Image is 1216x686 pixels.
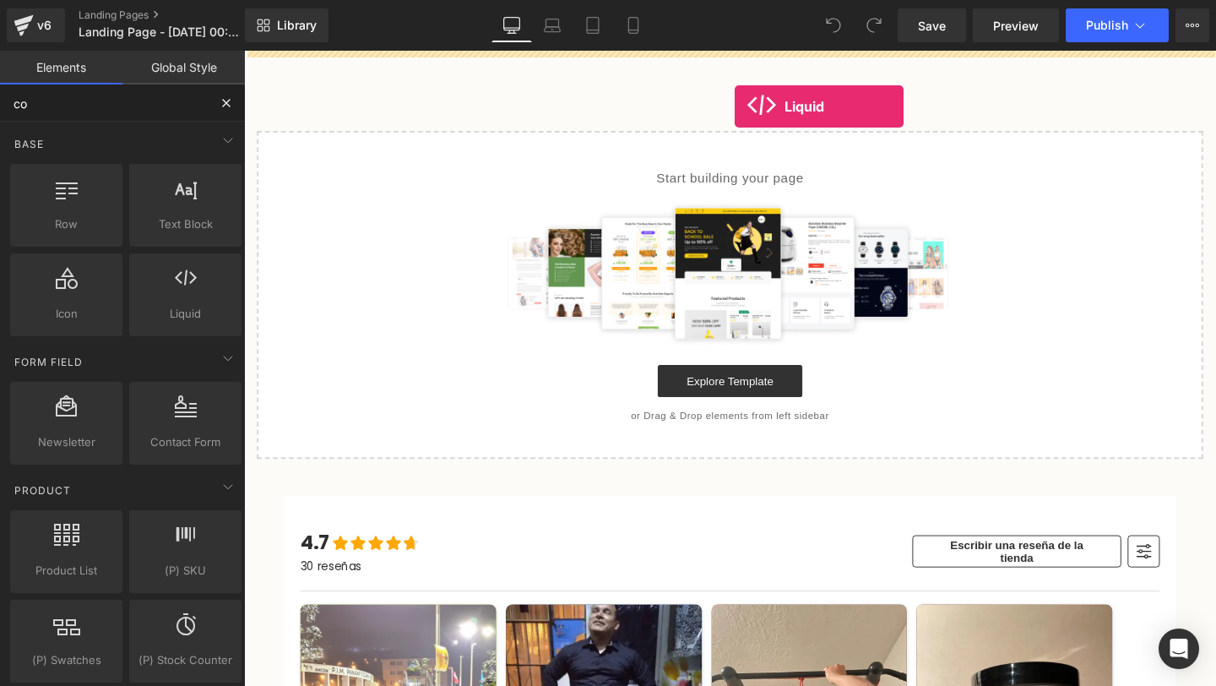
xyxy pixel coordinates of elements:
span: Product List [15,562,117,580]
button: Undo [817,8,850,42]
p: Start building your page [41,124,981,144]
span: Preview [993,17,1039,35]
a: Mobile [613,8,654,42]
a: v6 [7,8,65,42]
span: Landing Page - [DATE] 00:51:17 [79,25,241,39]
span: Icon [15,305,117,323]
span: Publish [1086,19,1128,32]
a: Explore Template [435,330,587,364]
span: (P) SKU [134,562,236,580]
span: Form Field [13,354,84,370]
span: Newsletter [15,433,117,451]
span: Base [13,136,46,152]
span: Liquid [134,305,236,323]
div: Open Intercom Messenger [1159,629,1199,669]
span: (P) Swatches [15,651,117,669]
a: New Library [245,8,328,42]
a: Global Style [122,51,245,84]
p: or Drag & Drop elements from left sidebar [41,378,981,389]
span: Product [13,482,73,498]
div: v6 [34,14,55,36]
span: Contact Form [134,433,236,451]
span: (P) Stock Counter [134,651,236,669]
button: Escribir una reseña de la tienda [703,509,922,543]
a: Landing Pages [79,8,273,22]
a: Laptop [532,8,573,42]
button: Redo [857,8,891,42]
a: Tablet [573,8,613,42]
button: More [1175,8,1209,42]
p: 30 reseñas [59,533,123,551]
a: Preview [973,8,1059,42]
span: Library [277,18,317,33]
span: Save [918,17,946,35]
span: Row [15,215,117,233]
span: 4.7 [59,503,90,531]
span: Text Block [134,215,236,233]
a: Desktop [491,8,532,42]
button: Publish [1066,8,1169,42]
